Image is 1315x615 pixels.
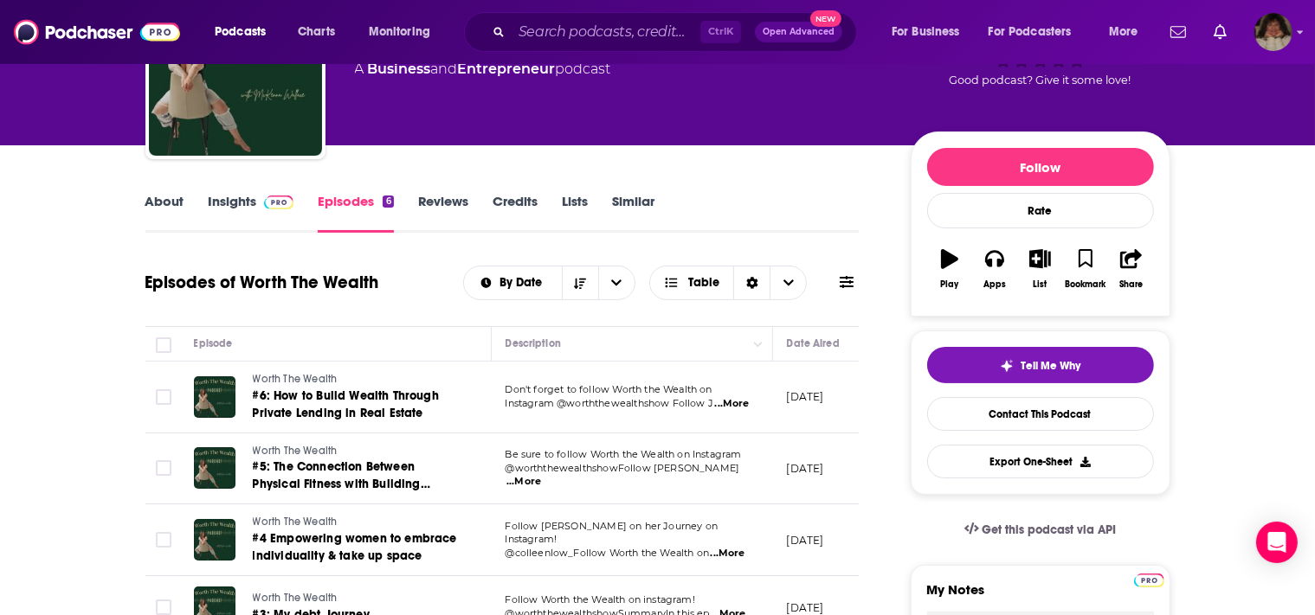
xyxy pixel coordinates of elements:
button: open menu [880,18,982,46]
button: Play [927,238,972,300]
span: Good podcast? Give it some love! [950,74,1131,86]
a: Get this podcast via API [951,509,1131,551]
span: Worth The Wealth [253,373,338,385]
img: tell me why sparkle [1000,359,1014,373]
div: A podcast [355,59,611,80]
button: Bookmark [1063,238,1108,300]
a: Worth The Wealth [253,515,461,530]
a: Credits [493,193,538,233]
div: Share [1119,279,1143,290]
a: #4 Empowering women to embrace individuality & take up space [253,530,461,565]
span: Get this podcast via API [982,522,1116,537]
span: #6: How to Build Wealth Through Private Lending in Real Estate [253,388,439,420]
span: Toggle select row [156,532,171,548]
button: Show profile menu [1254,13,1292,51]
img: Podchaser Pro [1134,573,1164,587]
p: [DATE] [787,533,824,548]
span: Tell Me Why [1021,359,1080,373]
button: Export One-Sheet [927,445,1154,478]
span: ...More [715,397,750,411]
h2: Choose List sort [463,266,635,300]
button: tell me why sparkleTell Me Why [927,347,1154,383]
a: Worth The Wealth [253,372,461,388]
span: @worththewealthshowFollow [PERSON_NAME] [506,462,740,474]
button: Follow [927,148,1154,186]
input: Search podcasts, credits, & more... [512,18,700,46]
button: open menu [357,18,453,46]
button: List [1017,238,1062,300]
button: open menu [203,18,288,46]
button: Column Actions [748,334,769,355]
div: Description [506,333,561,354]
span: ...More [506,475,541,489]
span: Worth The Wealth [253,592,338,604]
button: open menu [1097,18,1160,46]
a: Contact This Podcast [927,397,1154,431]
div: 6 [383,195,393,208]
span: Don't forget to follow Worth the Wealth on [506,383,712,395]
img: Podchaser Pro [264,195,294,209]
span: For Podcasters [989,20,1072,44]
a: Lists [562,193,588,233]
div: List [1034,279,1047,290]
span: Instagram @worththewealthshow Follow J [506,397,714,409]
a: About [145,193,184,233]
a: Entrepreneur [458,61,556,77]
span: #4 Empowering women to embrace individuality & take up space [253,531,457,563]
button: open menu [977,18,1097,46]
img: User Profile [1254,13,1292,51]
span: @colleenlow_Follow Worth the Wealth on [506,547,710,559]
span: and [431,61,458,77]
span: Podcasts [215,20,266,44]
span: For Business [892,20,960,44]
a: Episodes6 [318,193,393,233]
button: Apps [972,238,1017,300]
span: #5: The Connection Between Physical Fitness with Building Wealth [253,459,430,509]
a: InsightsPodchaser Pro [209,193,294,233]
span: New [810,10,841,27]
span: More [1109,20,1138,44]
span: Logged in as angelport [1254,13,1292,51]
a: #5: The Connection Between Physical Fitness with Building Wealth [253,458,461,493]
span: ...More [711,547,745,561]
button: open menu [464,277,562,289]
span: Worth The Wealth [253,516,338,528]
button: Open AdvancedNew [755,22,842,42]
span: Table [688,277,719,289]
img: Podchaser - Follow, Share and Rate Podcasts [14,16,180,48]
span: Follow Worth the Wealth on instagram! [506,593,695,605]
span: Charts [298,20,335,44]
a: Show notifications dropdown [1207,17,1234,47]
button: Choose View [649,266,808,300]
a: Similar [612,193,654,233]
a: Pro website [1134,571,1164,587]
a: Worth The Wealth [253,444,461,459]
span: Toggle select row [156,389,171,405]
button: open menu [598,266,635,299]
div: Sort Direction [733,266,770,299]
span: Toggle select row [156,460,171,476]
span: Open Advanced [763,28,835,36]
span: Follow [PERSON_NAME] on her Journey on Instagram! [506,520,719,546]
p: [DATE] [787,461,824,476]
div: Date Aired [787,333,840,354]
div: Bookmark [1065,279,1106,290]
div: Episode [194,333,233,354]
div: Play [940,279,958,290]
div: Rate [927,193,1154,228]
label: My Notes [927,581,1154,612]
div: Open Intercom Messenger [1256,522,1298,563]
a: #6: How to Build Wealth Through Private Lending in Real Estate [253,388,461,422]
a: Show notifications dropdown [1164,17,1193,47]
div: Search podcasts, credits, & more... [480,12,873,52]
a: Reviews [418,193,468,233]
div: Apps [983,279,1006,290]
span: By Date [500,277,548,289]
span: Worth The Wealth [253,445,338,457]
a: Charts [287,18,345,46]
span: Ctrl K [700,21,741,43]
button: Share [1108,238,1153,300]
span: Be sure to follow Worth the Wealth on Instagram [506,448,742,460]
